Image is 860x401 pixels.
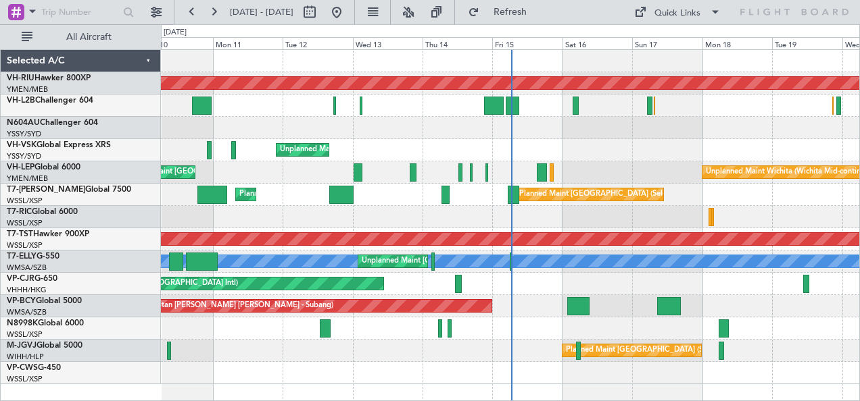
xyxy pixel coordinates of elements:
button: All Aircraft [15,26,147,48]
div: Planned Maint [GEOGRAPHIC_DATA] ([GEOGRAPHIC_DATA]) [239,184,452,205]
span: T7-TST [7,230,33,238]
div: Sun 10 [143,37,212,49]
input: Trip Number [41,2,119,22]
a: WSSL/XSP [7,329,43,340]
a: VH-VSKGlobal Express XRS [7,141,111,149]
a: T7-ELLYG-550 [7,252,59,261]
div: Tue 19 [772,37,842,49]
span: VH-VSK [7,141,37,149]
div: Tue 12 [283,37,352,49]
span: VP-CWS [7,364,38,372]
a: VP-BCYGlobal 5000 [7,297,82,305]
span: All Aircraft [35,32,143,42]
a: WIHH/HLP [7,352,44,362]
a: WMSA/SZB [7,307,47,317]
a: WSSL/XSP [7,240,43,250]
div: Unplanned Maint [GEOGRAPHIC_DATA] (Sultan [PERSON_NAME] [PERSON_NAME] - Subang) [362,251,686,271]
span: T7-RIC [7,208,32,216]
div: Wed 13 [353,37,423,49]
span: VH-RIU [7,74,34,82]
div: Quick Links [654,7,700,20]
a: T7-TSTHawker 900XP [7,230,89,238]
div: Sun 17 [632,37,702,49]
a: T7-RICGlobal 6000 [7,208,78,216]
a: N8998KGlobal 6000 [7,319,84,327]
a: WSSL/XSP [7,196,43,206]
span: Refresh [482,7,539,17]
span: N604AU [7,119,40,127]
a: VP-CWSG-450 [7,364,61,372]
div: Fri 15 [492,37,562,49]
a: T7-[PERSON_NAME]Global 7500 [7,186,131,194]
span: VH-LEP [7,163,34,171]
a: WSSL/XSP [7,374,43,384]
a: N604AUChallenger 604 [7,119,98,127]
a: YMEN/MEB [7,173,48,184]
a: YSSY/SYD [7,129,41,139]
span: VP-BCY [7,297,36,305]
a: VHHH/HKG [7,285,47,295]
a: YSSY/SYD [7,151,41,161]
span: T7-ELLY [7,252,37,261]
div: Planned Maint [GEOGRAPHIC_DATA] (Seletar) [519,184,678,205]
span: [DATE] - [DATE] [230,6,293,18]
button: Refresh [462,1,543,23]
div: Planned Maint [GEOGRAPHIC_DATA] (Seletar) [566,340,725,360]
a: YMEN/MEB [7,84,48,95]
div: [DATE] [164,27,187,38]
a: WSSL/XSP [7,218,43,228]
a: VH-LEPGlobal 6000 [7,163,80,171]
div: Mon 11 [213,37,283,49]
a: VH-RIUHawker 800XP [7,74,91,82]
a: WMSA/SZB [7,263,47,273]
div: Thu 14 [423,37,492,49]
button: Quick Links [627,1,727,23]
span: VH-L2B [7,97,35,105]
span: M-JGVJ [7,342,37,350]
a: VP-CJRG-650 [7,275,57,283]
div: Sat 16 [563,37,632,49]
span: N8998K [7,319,38,327]
span: VP-CJR [7,275,34,283]
div: Unplanned Maint Sydney ([PERSON_NAME] Intl) [280,140,446,160]
div: Planned Maint [GEOGRAPHIC_DATA] (Sultan [PERSON_NAME] [PERSON_NAME] - Subang) [18,296,333,316]
div: Mon 18 [702,37,772,49]
a: VH-L2BChallenger 604 [7,97,93,105]
a: M-JGVJGlobal 5000 [7,342,82,350]
span: T7-[PERSON_NAME] [7,186,85,194]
